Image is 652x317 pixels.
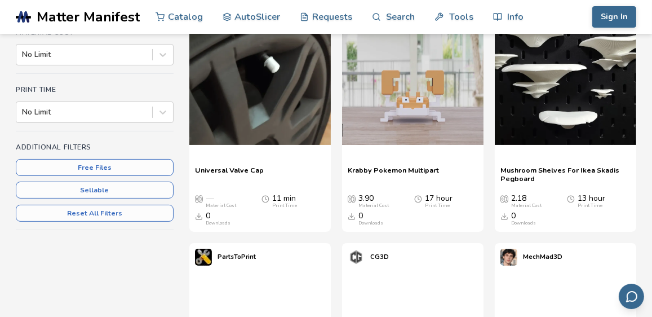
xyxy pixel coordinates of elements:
[567,194,575,203] span: Average Print Time
[511,194,542,209] div: 2.18
[500,194,508,203] span: Average Cost
[523,251,562,263] p: MechMad3D
[500,166,631,183] a: Mushroom Shelves For Ikea Skadis Pegboard
[511,221,536,226] div: Downloads
[358,203,389,209] div: Material Cost
[425,203,450,209] div: Print Time
[16,205,174,222] button: Reset All Filters
[495,243,568,271] a: MechMad3D's profileMechMad3D
[272,194,297,209] div: 11 min
[195,249,212,266] img: PartsToPrint's profile
[189,243,261,271] a: PartsToPrint's profilePartsToPrint
[16,182,174,199] button: Sellable
[195,212,203,221] span: Downloads
[195,166,264,183] a: Universal Valve Cap
[16,143,174,151] h4: Additional Filters
[348,212,356,221] span: Downloads
[22,50,24,59] input: No Limit
[500,249,517,266] img: MechMad3D's profile
[511,203,542,209] div: Material Cost
[16,159,174,176] button: Free Files
[206,212,230,226] div: 0
[16,86,174,94] h4: Print Time
[218,251,256,263] p: PartsToPrint
[272,203,297,209] div: Print Time
[261,194,269,203] span: Average Print Time
[16,28,174,36] h4: Material Cost
[578,203,602,209] div: Print Time
[511,212,536,226] div: 0
[500,212,508,221] span: Downloads
[195,194,203,203] span: Average Cost
[578,194,605,209] div: 13 hour
[22,108,24,117] input: No Limit
[370,251,389,263] p: CG3D
[342,243,394,271] a: CG3D's profileCG3D
[358,194,389,209] div: 3.90
[358,221,383,226] div: Downloads
[348,194,356,203] span: Average Cost
[37,9,140,25] span: Matter Manifest
[348,166,439,183] a: Krabby Pokemon Multipart
[414,194,422,203] span: Average Print Time
[619,284,644,309] button: Send feedback via email
[206,203,236,209] div: Material Cost
[348,249,365,266] img: CG3D's profile
[206,221,230,226] div: Downloads
[425,194,453,209] div: 17 hour
[206,194,214,203] span: —
[592,6,636,28] button: Sign In
[358,212,383,226] div: 0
